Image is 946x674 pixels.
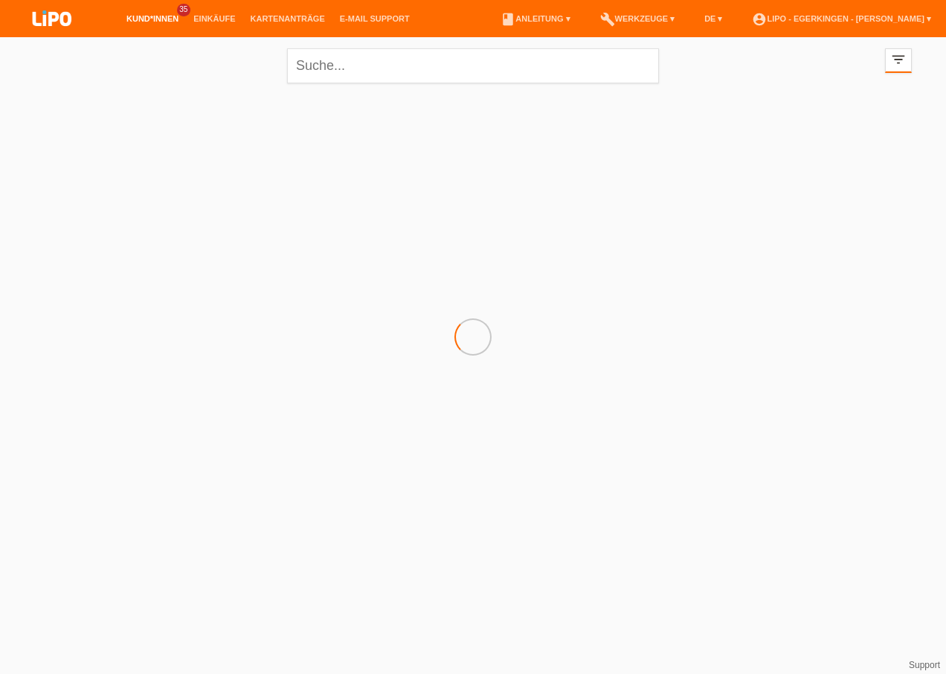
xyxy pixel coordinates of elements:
[186,14,242,23] a: Einkäufe
[697,14,730,23] a: DE ▾
[752,12,767,27] i: account_circle
[493,14,577,23] a: bookAnleitung ▾
[890,51,907,68] i: filter_list
[177,4,190,16] span: 35
[909,660,940,670] a: Support
[593,14,683,23] a: buildWerkzeuge ▾
[15,31,89,42] a: LIPO pay
[243,14,332,23] a: Kartenanträge
[501,12,515,27] i: book
[332,14,417,23] a: E-Mail Support
[744,14,939,23] a: account_circleLIPO - Egerkingen - [PERSON_NAME] ▾
[119,14,186,23] a: Kund*innen
[600,12,615,27] i: build
[287,48,659,83] input: Suche...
